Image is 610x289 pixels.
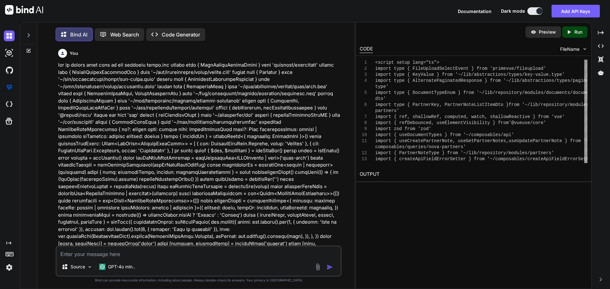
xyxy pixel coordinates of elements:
span: modules/partners' [509,150,554,155]
span: i' [509,132,514,137]
span: Documentation [458,9,491,14]
button: Add API Keys [552,5,600,17]
span: Dark mode [501,8,525,14]
p: Source [71,264,85,270]
div: 10 [360,132,367,138]
span: composables/queries/nova-partners' [375,144,466,149]
span: import { PartnerNoteType } from '~/lib/repository/ [375,150,509,155]
div: 1 [360,60,367,66]
span: <script setup lang="ts"> [375,60,439,65]
div: 4 [360,78,367,84]
span: useUpdatePartnerNote } from '~/ [509,138,591,143]
button: Documentation [458,8,491,15]
img: preview [531,29,536,35]
h6: You [70,50,78,56]
div: 9 [360,126,367,132]
span: from '~/lib/repository/modules/ [509,102,591,107]
span: /lib/abstractions/types/pagination. [509,78,602,83]
div: 11 [360,138,367,144]
span: partners' [375,108,399,113]
span: import { refDebounced, useElementVisibility } from [375,120,509,125]
span: import type { FileUploadSelectEvent } from 'primev [375,66,509,71]
div: 3 [360,72,367,78]
div: 6 [360,102,367,108]
span: import zod from 'zod' [375,126,431,131]
p: GPT-4o min.. [108,264,135,270]
span: ue/fileupload' [509,66,546,71]
p: Web Search [110,31,139,38]
p: Preview [539,29,556,35]
span: '@vueuse/core' [509,120,546,125]
img: premium [4,82,15,93]
p: Run [574,29,582,35]
span: Reactive } from 'vue' [509,114,565,119]
img: settings [4,262,15,273]
img: darkChat [4,30,15,41]
span: dto' [375,96,386,101]
div: 13 [360,156,367,162]
img: GPT-4o mini [99,264,105,270]
img: cloudideIcon [4,99,15,110]
p: Code Generator [162,31,200,38]
img: chevron down [582,46,587,52]
img: attachment [314,263,322,271]
span: import { createApiFieldErrorSetter } from '~/compo [375,156,509,161]
img: Bind AI [5,5,43,15]
span: import { ref, shallowRef, computed, watch, shallow [375,114,509,119]
span: import { useCreatePartnerNote, useGetPartnerNotes, [375,138,509,143]
span: import type { KeyValue } from '~/lib/abstractions/ [375,72,509,77]
div: 14 [360,162,367,168]
div: 5 [360,90,367,96]
div: 7 [360,114,367,120]
div: 12 [360,150,367,156]
div: 8 [360,120,367,126]
span: import type { PartnerKey, PartnerNoteListItemDto } [375,102,509,107]
span: import type { DocumentTypeEnum } from '~/lib/repos [375,90,509,95]
span: types/key-value.type' [509,72,565,77]
span: type' [375,84,389,89]
img: darkAi-studio [4,48,15,58]
span: itory/modules/documents/documents. [509,90,600,95]
p: Bind AI [70,31,87,38]
p: Bind can provide inaccurate information, including about people. Always double-check its answers.... [56,278,342,283]
span: import { useDocumentTypes } from '~/composables/ap [375,132,509,137]
span: sables/createApiFieldErrorSetter' [509,156,597,161]
span: FileName [560,46,579,52]
img: icon [327,264,333,270]
h2: OUTPUT [356,167,591,182]
div: CODE [360,45,373,53]
img: Pick Models [87,264,92,270]
div: 2 [360,66,367,72]
span: import type { AlternatePaginatedResponse } from '~ [375,78,509,83]
img: githubDark [4,65,15,76]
